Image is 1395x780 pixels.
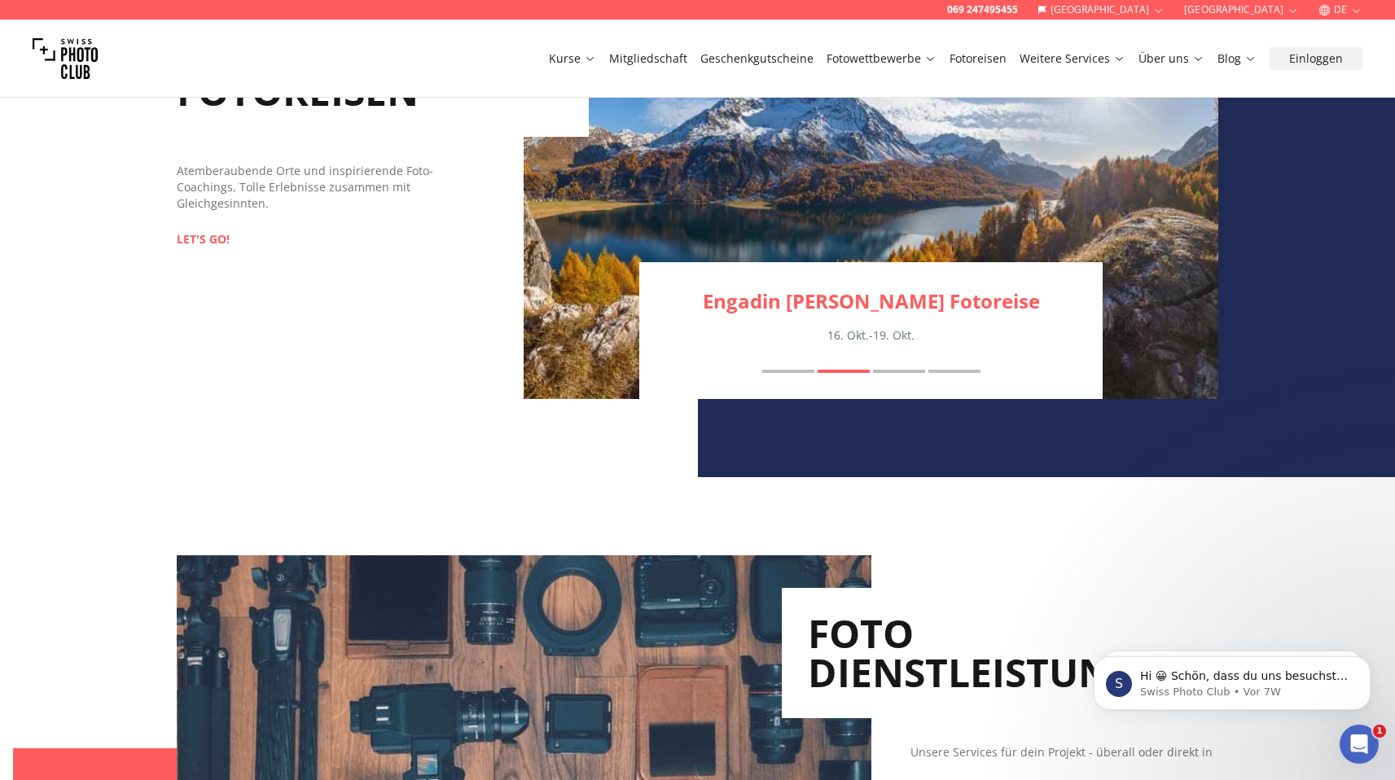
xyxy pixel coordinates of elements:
[524,13,1218,399] div: 2 / 4
[549,50,596,67] a: Kurse
[609,50,687,67] a: Mitgliedschaft
[943,47,1013,70] button: Fotoreisen
[1132,47,1211,70] button: Über uns
[1373,725,1386,738] span: 1
[1020,50,1125,67] a: Weitere Services
[1270,47,1362,70] button: Einloggen
[827,50,937,67] a: Fotowettbewerbe
[1138,50,1204,67] a: Über uns
[820,47,943,70] button: Fotowettbewerbe
[1069,622,1395,736] iframe: Intercom notifications Nachricht
[33,26,98,91] img: Swiss photo club
[542,47,603,70] button: Kurse
[639,327,1103,344] div: 16. Okt. - 19. Okt.
[1013,47,1132,70] button: Weitere Services
[177,163,433,211] span: Atemberaubende Orte und inspirierende Foto-Coachings, Tolle Erlebnisse zusammen mit Gleichgesinnten.
[1340,725,1379,764] iframe: Intercom live chat
[603,47,694,70] button: Mitgliedschaft
[950,50,1007,67] a: Fotoreisen
[524,13,1218,399] img: Engadin Herbst Fotoreise
[639,288,1103,314] a: Engadin [PERSON_NAME] Fotoreise
[947,3,1018,16] a: 069 247495455
[1217,50,1257,67] a: Blog
[1211,47,1263,70] button: Blog
[808,614,1192,692] h2: FOTO DIENSTLEISTUNGEN
[177,231,230,248] a: LET'S GO!
[694,47,820,70] button: Geschenkgutscheine
[700,50,814,67] a: Geschenkgutscheine
[910,744,1213,760] span: Unsere Services für dein Projekt - überall oder direkt in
